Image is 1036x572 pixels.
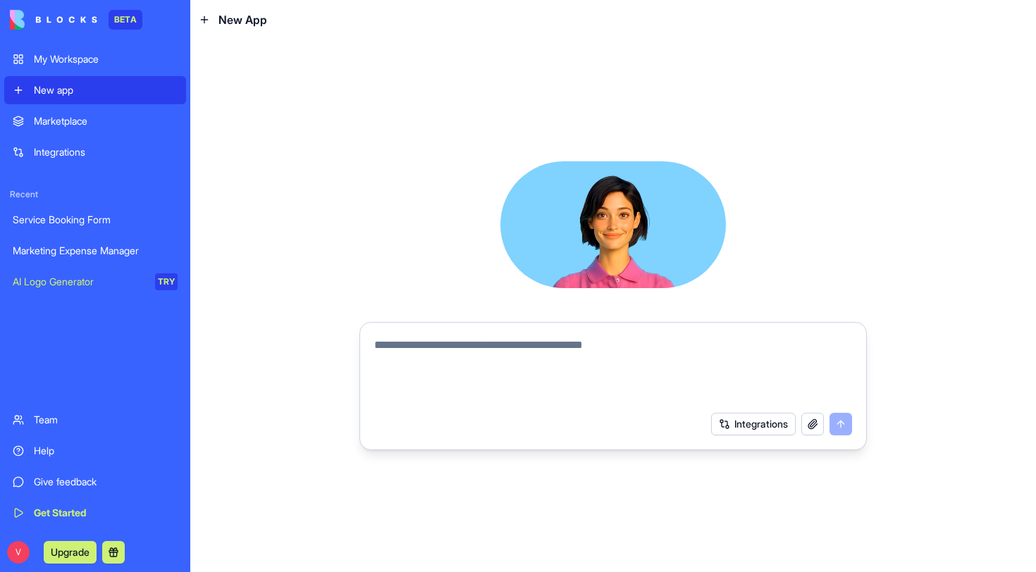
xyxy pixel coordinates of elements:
[10,10,97,30] img: logo
[4,499,186,527] a: Get Started
[13,244,178,258] div: Marketing Expense Manager
[4,206,186,234] a: Service Booking Form
[34,114,178,128] div: Marketplace
[711,413,796,435] button: Integrations
[34,413,178,427] div: Team
[4,189,186,200] span: Recent
[34,506,178,520] div: Get Started
[10,10,142,30] a: BETA
[109,10,142,30] div: BETA
[44,545,97,559] a: Upgrade
[4,45,186,73] a: My Workspace
[13,275,145,289] div: AI Logo Generator
[4,237,186,265] a: Marketing Expense Manager
[4,468,186,496] a: Give feedback
[13,213,178,227] div: Service Booking Form
[4,76,186,104] a: New app
[4,437,186,465] a: Help
[4,107,186,135] a: Marketplace
[34,52,178,66] div: My Workspace
[34,145,178,159] div: Integrations
[34,444,178,458] div: Help
[218,11,267,28] span: New App
[4,138,186,166] a: Integrations
[44,541,97,564] button: Upgrade
[155,273,178,290] div: TRY
[7,541,30,564] span: V
[34,83,178,97] div: New app
[34,475,178,489] div: Give feedback
[4,406,186,434] a: Team
[4,268,186,296] a: AI Logo GeneratorTRY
